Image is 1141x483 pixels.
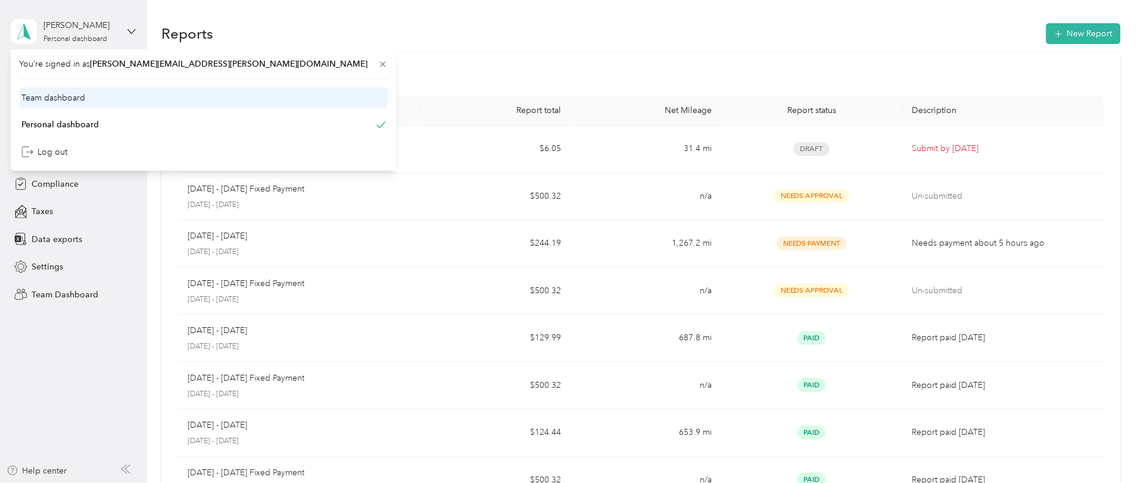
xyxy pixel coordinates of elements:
[188,294,410,305] p: [DATE] - [DATE]
[570,315,721,362] td: 687.8 mi
[188,466,304,479] p: [DATE] - [DATE] Fixed Payment
[43,19,118,32] div: [PERSON_NAME]
[794,142,830,156] span: Draft
[912,142,1095,155] p: Submit by [DATE]
[90,59,367,69] span: [PERSON_NAME][EMAIL_ADDRESS][PERSON_NAME][DOMAIN_NAME]
[797,426,826,440] span: Paid
[420,96,570,126] th: Report total
[188,277,304,290] p: [DATE] - [DATE] Fixed Payment
[32,233,82,246] span: Data exports
[1074,416,1141,483] iframe: Everlance-gr Chat Button Frame
[570,126,721,173] td: 31.4 mi
[912,284,1095,297] p: Un-submitted
[570,268,721,315] td: n/a
[161,27,213,40] h1: Reports
[903,96,1104,126] th: Description
[420,126,570,173] td: $6.05
[32,261,63,273] span: Settings
[21,146,67,158] div: Log out
[1046,23,1121,44] button: New Report
[774,189,849,203] span: Needs Approval
[912,237,1095,250] p: Needs payment about 5 hours ago
[188,324,247,337] p: [DATE] - [DATE]
[188,341,410,352] p: [DATE] - [DATE]
[188,200,410,211] p: [DATE] - [DATE]
[188,247,410,258] p: [DATE] - [DATE]
[188,230,247,243] p: [DATE] - [DATE]
[420,220,570,268] td: $244.19
[570,362,721,410] td: n/a
[420,315,570,362] td: $129.99
[912,426,1095,439] p: Report paid [DATE]
[570,173,721,221] td: n/a
[420,362,570,410] td: $500.32
[43,36,107,43] div: Personal dashboard
[188,389,410,400] p: [DATE] - [DATE]
[32,205,53,218] span: Taxes
[912,379,1095,392] p: Report paid [DATE]
[188,436,410,447] p: [DATE] - [DATE]
[774,284,849,297] span: Needs Approval
[19,58,388,70] span: You’re signed in as
[7,465,67,477] button: Help center
[420,173,570,221] td: $500.32
[21,92,85,104] div: Team dashboard
[797,331,826,345] span: Paid
[797,378,826,392] span: Paid
[188,183,304,196] p: [DATE] - [DATE] Fixed Payment
[570,220,721,268] td: 1,267.2 mi
[420,268,570,315] td: $500.32
[32,288,98,301] span: Team Dashboard
[188,372,304,385] p: [DATE] - [DATE] Fixed Payment
[731,105,893,115] div: Report status
[21,118,99,131] div: Personal dashboard
[777,237,847,250] span: Needs Payment
[188,419,247,432] p: [DATE] - [DATE]
[570,96,721,126] th: Net Mileage
[420,409,570,457] td: $124.44
[32,178,79,190] span: Compliance
[912,190,1095,203] p: Un-submitted
[570,409,721,457] td: 653.9 mi
[912,331,1095,344] p: Report paid [DATE]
